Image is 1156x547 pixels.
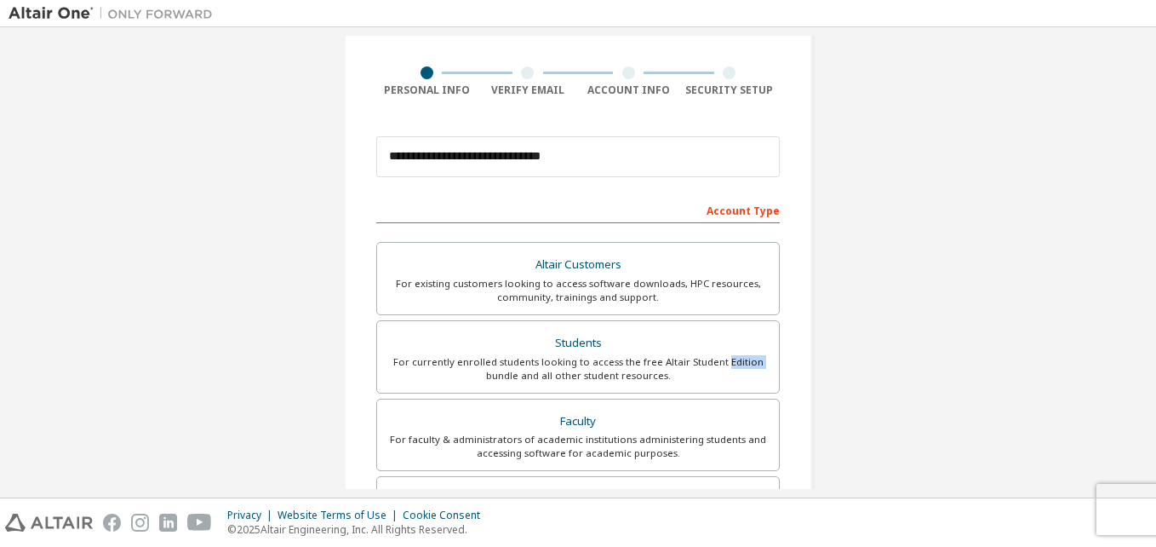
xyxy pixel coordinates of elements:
[5,514,93,532] img: altair_logo.svg
[387,410,769,434] div: Faculty
[278,509,403,522] div: Website Terms of Use
[387,277,769,304] div: For existing customers looking to access software downloads, HPC resources, community, trainings ...
[387,253,769,277] div: Altair Customers
[387,487,769,511] div: Everyone else
[131,514,149,532] img: instagram.svg
[578,83,679,97] div: Account Info
[103,514,121,532] img: facebook.svg
[159,514,177,532] img: linkedin.svg
[387,433,769,460] div: For faculty & administrators of academic institutions administering students and accessing softwa...
[187,514,212,532] img: youtube.svg
[376,196,780,223] div: Account Type
[679,83,781,97] div: Security Setup
[403,509,490,522] div: Cookie Consent
[478,83,579,97] div: Verify Email
[9,5,221,22] img: Altair One
[376,83,478,97] div: Personal Info
[227,509,278,522] div: Privacy
[387,331,769,355] div: Students
[227,522,490,537] p: © 2025 Altair Engineering, Inc. All Rights Reserved.
[387,355,769,383] div: For currently enrolled students looking to access the free Altair Student Edition bundle and all ...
